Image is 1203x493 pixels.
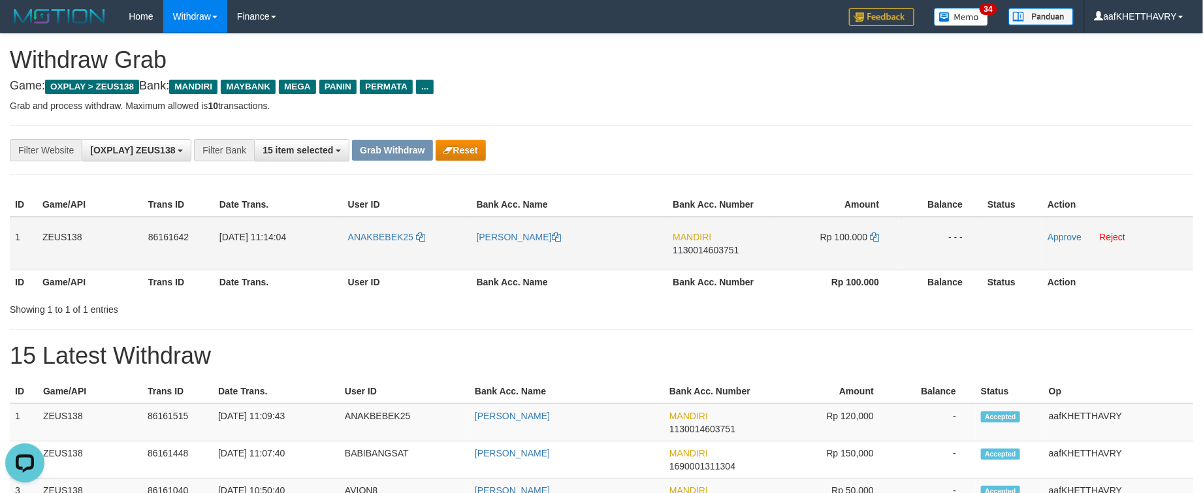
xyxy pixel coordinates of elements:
td: ZEUS138 [38,404,142,441]
span: PERMATA [360,80,413,94]
span: PANIN [319,80,357,94]
a: Approve [1048,232,1082,242]
th: Status [982,270,1042,294]
a: ANAKBEBEK25 [348,232,425,242]
td: 86161515 [142,404,213,441]
img: panduan.png [1008,8,1074,25]
img: Feedback.jpg [849,8,914,26]
th: Bank Acc. Number [664,379,769,404]
span: ANAKBEBEK25 [348,232,413,242]
td: - [893,404,976,441]
th: Amount [769,379,893,404]
td: aafKHETTHAVRY [1044,441,1193,479]
th: Date Trans. [214,193,343,217]
th: Status [976,379,1044,404]
th: Date Trans. [213,379,340,404]
th: Op [1044,379,1193,404]
span: MANDIRI [669,448,708,458]
td: 86161448 [142,441,213,479]
button: Reset [436,140,486,161]
h1: Withdraw Grab [10,47,1193,73]
div: Filter Website [10,139,82,161]
span: Copy 1690001311304 to clipboard [669,461,735,471]
a: [PERSON_NAME] [475,411,550,421]
span: ... [416,80,434,94]
a: [PERSON_NAME] [475,448,550,458]
th: Action [1042,193,1193,217]
th: ID [10,379,38,404]
button: 15 item selected [254,139,349,161]
th: Game/API [38,379,142,404]
th: Trans ID [143,193,214,217]
img: Button%20Memo.svg [934,8,989,26]
th: Bank Acc. Number [667,270,773,294]
span: OXPLAY > ZEUS138 [45,80,139,94]
span: Copy 1130014603751 to clipboard [673,245,739,255]
span: MAYBANK [221,80,276,94]
th: Balance [893,379,976,404]
th: ID [10,270,37,294]
th: Status [982,193,1042,217]
th: Balance [899,193,982,217]
h1: 15 Latest Withdraw [10,343,1193,369]
td: aafKHETTHAVRY [1044,404,1193,441]
h4: Game: Bank: [10,80,1193,93]
td: - [893,441,976,479]
td: [DATE] 11:09:43 [213,404,340,441]
span: Accepted [981,411,1020,422]
td: [DATE] 11:07:40 [213,441,340,479]
th: Trans ID [143,270,214,294]
th: Bank Acc. Name [470,379,664,404]
span: Copy 1130014603751 to clipboard [669,424,735,434]
span: [DATE] 11:14:04 [219,232,286,242]
th: ID [10,193,37,217]
span: MANDIRI [673,232,711,242]
span: Rp 100.000 [820,232,867,242]
span: MANDIRI [669,411,708,421]
button: [OXPLAY] ZEUS138 [82,139,191,161]
th: Action [1042,270,1193,294]
th: User ID [340,379,470,404]
a: Reject [1100,232,1126,242]
td: Rp 120,000 [769,404,893,441]
span: MEGA [279,80,316,94]
td: - - - [899,217,982,270]
th: Game/API [37,270,143,294]
img: MOTION_logo.png [10,7,109,26]
span: 86161642 [148,232,189,242]
th: Bank Acc. Name [472,193,668,217]
td: 1 [10,217,37,270]
th: Amount [773,193,899,217]
th: Game/API [37,193,143,217]
td: BABIBANGSAT [340,441,470,479]
div: Showing 1 to 1 of 1 entries [10,298,492,316]
span: Accepted [981,449,1020,460]
span: 34 [980,3,997,15]
a: [PERSON_NAME] [477,232,561,242]
th: Bank Acc. Number [667,193,773,217]
button: Grab Withdraw [352,140,432,161]
td: ZEUS138 [38,441,142,479]
strong: 10 [208,101,218,111]
td: ANAKBEBEK25 [340,404,470,441]
span: MANDIRI [169,80,217,94]
p: Grab and process withdraw. Maximum allowed is transactions. [10,99,1193,112]
td: 1 [10,404,38,441]
th: Trans ID [142,379,213,404]
th: Rp 100.000 [773,270,899,294]
td: Rp 150,000 [769,441,893,479]
th: Bank Acc. Name [472,270,668,294]
a: Copy 100000 to clipboard [870,232,879,242]
th: Date Trans. [214,270,343,294]
div: Filter Bank [194,139,254,161]
th: Balance [899,270,982,294]
th: User ID [343,193,472,217]
td: ZEUS138 [37,217,143,270]
span: [OXPLAY] ZEUS138 [90,145,175,155]
th: User ID [343,270,472,294]
span: 15 item selected [263,145,333,155]
button: Open LiveChat chat widget [5,5,44,44]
